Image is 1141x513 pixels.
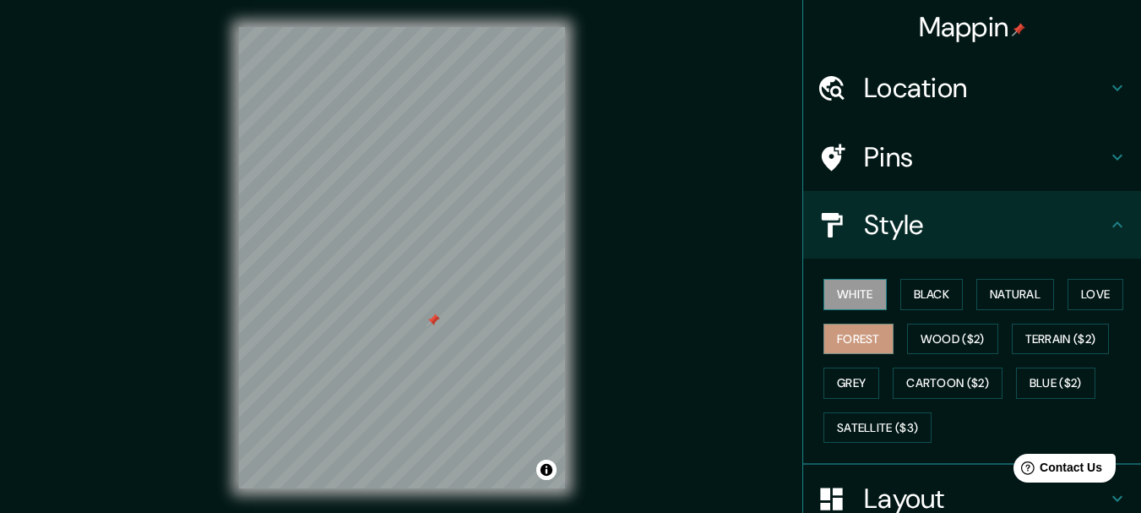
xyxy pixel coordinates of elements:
[1016,368,1095,399] button: Blue ($2)
[1012,324,1110,355] button: Terrain ($2)
[991,447,1122,494] iframe: Help widget launcher
[823,279,887,310] button: White
[864,140,1107,174] h4: Pins
[1068,279,1123,310] button: Love
[864,71,1107,105] h4: Location
[823,324,894,355] button: Forest
[976,279,1054,310] button: Natural
[907,324,998,355] button: Wood ($2)
[823,368,879,399] button: Grey
[1012,23,1025,36] img: pin-icon.png
[900,279,964,310] button: Black
[536,460,557,480] button: Toggle attribution
[823,412,932,444] button: Satellite ($3)
[864,208,1107,242] h4: Style
[803,191,1141,259] div: Style
[803,123,1141,191] div: Pins
[893,368,1002,399] button: Cartoon ($2)
[919,10,1026,44] h4: Mappin
[803,54,1141,122] div: Location
[239,27,565,488] canvas: Map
